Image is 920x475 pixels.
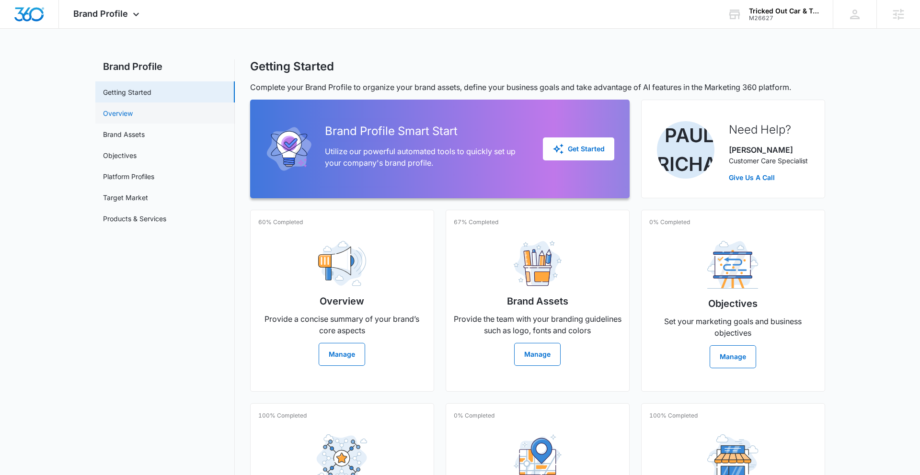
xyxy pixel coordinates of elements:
[454,218,498,226] p: 67% Completed
[649,411,698,420] p: 100% Completed
[319,343,365,366] button: Manage
[641,210,825,392] a: 0% CompletedObjectivesSet your marketing goals and business objectivesManage
[250,59,334,74] h1: Getting Started
[446,210,630,392] a: 67% CompletedBrand AssetsProvide the team with your branding guidelines such as logo, fonts and c...
[649,316,817,339] p: Set your marketing goals and business objectives
[729,121,808,138] h2: Need Help?
[729,156,808,166] p: Customer Care Specialist
[103,171,154,181] a: Platform Profiles
[514,343,561,366] button: Manage
[729,172,808,182] a: Give Us A Call
[552,143,605,155] div: Get Started
[103,108,133,118] a: Overview
[454,411,494,420] p: 0% Completed
[729,144,808,156] p: [PERSON_NAME]
[325,123,528,140] h2: Brand Profile Smart Start
[103,150,137,160] a: Objectives
[543,137,614,160] button: Get Started
[250,210,434,392] a: 60% CompletedOverviewProvide a concise summary of your brand’s core aspectsManage
[103,192,148,203] a: Target Market
[320,294,364,308] h2: Overview
[708,296,758,311] h2: Objectives
[258,218,303,226] p: 60% Completed
[250,81,825,93] p: Complete your Brand Profile to organize your brand assets, define your business goals and take ad...
[649,218,690,226] p: 0% Completed
[749,15,819,22] div: account id
[325,146,528,169] p: Utilize our powerful automated tools to quickly set up your company's brand profile.
[103,214,166,224] a: Products & Services
[710,345,756,368] button: Manage
[507,294,568,308] h2: Brand Assets
[103,87,151,97] a: Getting Started
[749,7,819,15] div: account name
[73,9,128,19] span: Brand Profile
[454,313,621,336] p: Provide the team with your branding guidelines such as logo, fonts and colors
[95,59,235,74] h2: Brand Profile
[258,411,307,420] p: 100% Completed
[258,313,426,336] p: Provide a concise summary of your brand’s core aspects
[103,129,145,139] a: Brand Assets
[657,121,714,179] img: Paul Richardson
